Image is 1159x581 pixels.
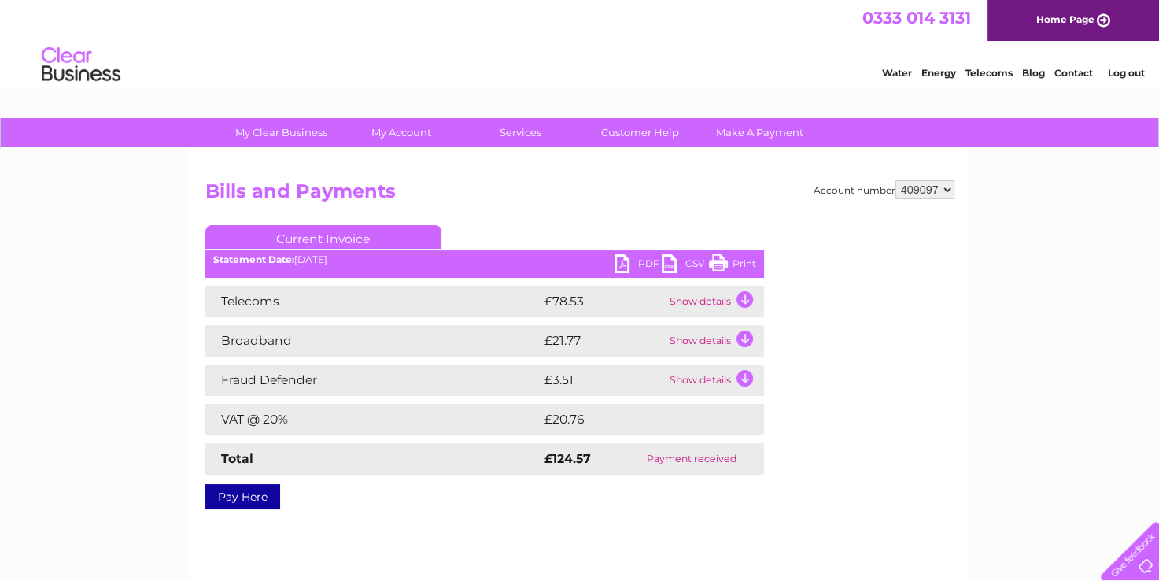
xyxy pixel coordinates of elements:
td: £78.53 [541,286,666,317]
a: Customer Help [575,118,705,147]
img: logo.png [41,41,121,89]
a: My Clear Business [216,118,346,147]
a: Blog [1022,67,1045,79]
b: Statement Date: [213,253,294,265]
div: Account number [814,180,954,199]
td: Show details [666,286,764,317]
td: VAT @ 20% [205,404,541,435]
strong: £124.57 [544,451,591,466]
a: Services [456,118,585,147]
td: Telecoms [205,286,541,317]
div: Clear Business is a trading name of Verastar Limited (registered in [GEOGRAPHIC_DATA] No. 3667643... [209,9,952,76]
a: Telecoms [965,67,1013,79]
h2: Bills and Payments [205,180,954,210]
a: Water [882,67,912,79]
td: Broadband [205,325,541,357]
div: [DATE] [205,254,764,265]
a: Print [709,254,756,277]
td: Show details [666,365,764,396]
a: My Account [336,118,466,147]
a: Energy [921,67,956,79]
a: Contact [1054,67,1093,79]
a: 0333 014 3131 [862,8,971,28]
td: £3.51 [541,365,666,396]
a: CSV [662,254,709,277]
a: Make A Payment [695,118,825,147]
strong: Total [221,451,253,466]
td: Payment received [620,443,763,475]
td: Show details [666,325,764,357]
td: £20.76 [541,404,733,435]
a: Pay Here [205,484,280,509]
td: £21.77 [541,325,666,357]
a: PDF [615,254,662,277]
a: Current Invoice [205,225,441,249]
a: Log out [1107,67,1144,79]
td: Fraud Defender [205,365,541,396]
